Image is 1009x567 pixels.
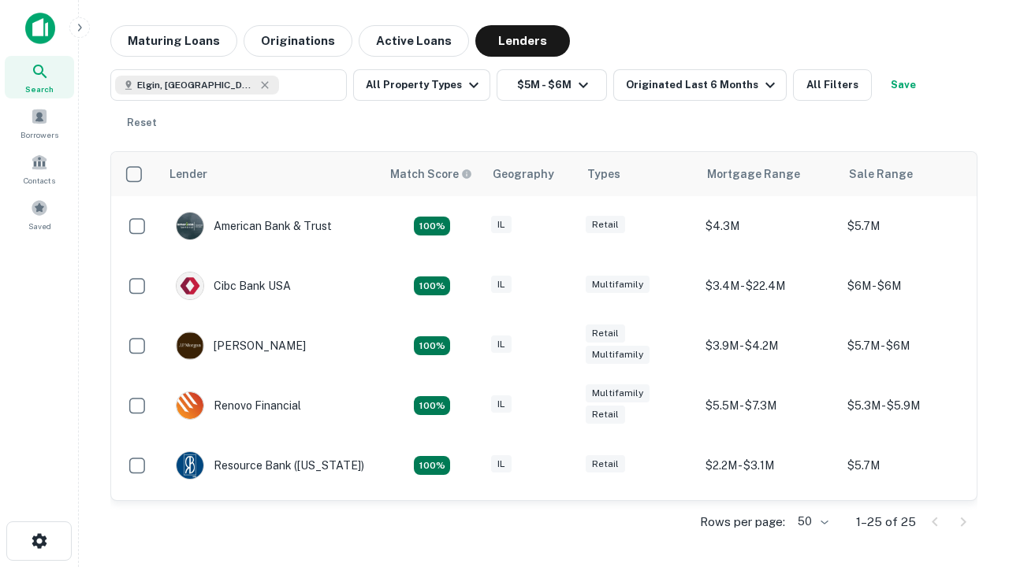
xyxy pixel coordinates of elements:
div: Retail [586,406,625,424]
div: Multifamily [586,346,650,364]
div: Capitalize uses an advanced AI algorithm to match your search with the best lender. The match sco... [390,165,472,183]
iframe: Chat Widget [930,391,1009,466]
button: All Filters [793,69,872,101]
div: Multifamily [586,276,650,294]
div: Mortgage Range [707,165,800,183]
td: $3.4M - $22.4M [698,256,840,316]
div: Originated Last 6 Months [626,76,780,94]
img: picture [177,392,203,419]
span: Elgin, [GEOGRAPHIC_DATA], [GEOGRAPHIC_DATA] [137,78,255,92]
a: Search [5,56,74,98]
span: Search [25,83,54,95]
th: Lender [160,152,381,196]
div: Lender [169,165,207,183]
h6: Match Score [390,165,469,183]
span: Borrowers [20,128,58,141]
div: Matching Properties: 4, hasApolloMatch: undefined [414,276,450,295]
div: Multifamily [586,384,650,402]
div: Matching Properties: 4, hasApolloMatch: undefined [414,336,450,355]
button: Originated Last 6 Months [613,69,787,101]
td: $5.5M - $7.3M [698,376,840,435]
td: $5.3M - $5.9M [840,376,981,435]
div: Geography [493,165,554,183]
div: Sale Range [849,165,913,183]
div: IL [491,216,512,234]
div: Retail [586,455,625,473]
button: Active Loans [359,25,469,57]
img: picture [177,452,203,479]
th: Types [578,152,698,196]
span: Contacts [24,174,55,187]
td: $5.7M [840,435,981,495]
th: Sale Range [840,152,981,196]
button: All Property Types [353,69,490,101]
div: Retail [586,216,625,234]
img: picture [177,213,203,239]
td: $4M [698,495,840,555]
button: Lenders [475,25,570,57]
button: Maturing Loans [110,25,237,57]
a: Borrowers [5,102,74,144]
th: Geography [483,152,578,196]
div: IL [491,335,512,354]
button: Reset [117,107,167,139]
div: 50 [791,510,831,533]
td: $4.3M [698,196,840,256]
p: 1–25 of 25 [856,513,916,532]
td: $2.2M - $3.1M [698,435,840,495]
a: Saved [5,193,74,235]
div: Types [587,165,620,183]
th: Capitalize uses an advanced AI algorithm to match your search with the best lender. The match sco... [381,152,483,196]
img: capitalize-icon.png [25,13,55,44]
a: Contacts [5,147,74,190]
td: $3.9M - $4.2M [698,316,840,376]
th: Mortgage Range [698,152,840,196]
div: Matching Properties: 4, hasApolloMatch: undefined [414,396,450,415]
span: Saved [28,220,51,232]
div: Retail [586,324,625,343]
div: IL [491,455,512,473]
td: $5.7M [840,196,981,256]
p: Rows per page: [700,513,785,532]
div: Cibc Bank USA [176,272,291,300]
div: American Bank & Trust [176,212,332,240]
img: picture [177,272,203,299]
div: [PERSON_NAME] [176,332,306,360]
td: $5.6M [840,495,981,555]
img: picture [177,332,203,359]
div: IL [491,395,512,413]
div: Renovo Financial [176,391,301,420]
button: $5M - $6M [497,69,607,101]
button: Save your search to get updates of matches that match your search criteria. [878,69,929,101]
div: Resource Bank ([US_STATE]) [176,451,364,480]
td: $5.7M - $6M [840,316,981,376]
td: $6M - $6M [840,256,981,316]
div: Matching Properties: 7, hasApolloMatch: undefined [414,217,450,235]
button: Originations [244,25,352,57]
div: Matching Properties: 4, hasApolloMatch: undefined [414,456,450,475]
div: IL [491,276,512,294]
